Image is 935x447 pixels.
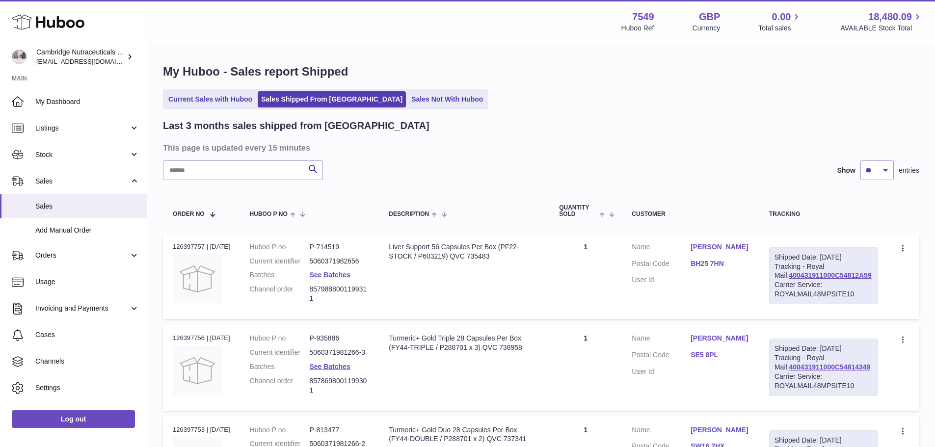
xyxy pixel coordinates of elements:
a: BH25 7HN [691,259,749,268]
span: Total sales [758,24,802,33]
div: 126397757 | [DATE] [173,242,230,251]
div: Customer [632,211,749,217]
span: Stock [35,150,129,159]
span: Listings [35,124,129,133]
a: Current Sales with Huboo [165,91,256,107]
div: Shipped Date: [DATE] [775,344,873,353]
a: 0.00 Total sales [758,10,802,33]
a: Log out [12,410,135,428]
a: [PERSON_NAME] [691,334,749,343]
dd: 8578698001199301 [309,376,369,395]
a: SE5 8PL [691,350,749,360]
a: [PERSON_NAME] [691,425,749,435]
dt: User Id [632,275,691,285]
span: Quantity Sold [559,205,597,217]
span: Cases [35,330,139,340]
dt: Current identifier [250,348,310,357]
dt: Channel order [250,376,310,395]
a: Sales Shipped From [GEOGRAPHIC_DATA] [258,91,406,107]
div: Shipped Date: [DATE] [775,436,873,445]
strong: GBP [699,10,720,24]
dt: Huboo P no [250,425,310,435]
dd: 5060371981266-3 [309,348,369,357]
span: [EMAIL_ADDRESS][DOMAIN_NAME] [36,57,144,65]
a: [PERSON_NAME] [691,242,749,252]
h2: Last 3 months sales shipped from [GEOGRAPHIC_DATA] [163,119,429,132]
span: Usage [35,277,139,287]
dt: Current identifier [250,257,310,266]
a: See Batches [309,363,350,370]
a: 400431911000C54812A59 [789,271,872,279]
a: 400431911000C54814349 [789,363,871,371]
div: 126397753 | [DATE] [173,425,230,434]
span: Invoicing and Payments [35,304,129,313]
span: Orders [35,251,129,260]
dd: 8579888001199311 [309,285,369,303]
span: AVAILABLE Stock Total [840,24,923,33]
span: Huboo P no [250,211,288,217]
td: 1 [549,324,622,410]
dt: Name [632,334,691,345]
strong: 7549 [632,10,654,24]
div: Turmeric+ Gold Duo 28 Capsules Per Box (FY44-DOUBLE / P288701 x 2) QVC 737341 [389,425,539,444]
dd: P-935886 [309,334,369,343]
td: 1 [549,233,622,319]
span: 18,480.09 [868,10,912,24]
dt: Name [632,242,691,254]
img: no-photo.jpg [173,346,222,395]
dt: Batches [250,270,310,280]
div: 126397756 | [DATE] [173,334,230,342]
span: Order No [173,211,205,217]
img: internalAdmin-7549@internal.huboo.com [12,50,27,64]
span: Sales [35,177,129,186]
dt: Name [632,425,691,437]
span: My Dashboard [35,97,139,106]
dd: P-714519 [309,242,369,252]
dt: Batches [250,362,310,371]
div: Tracking - Royal Mail: [769,247,878,304]
dt: Huboo P no [250,242,310,252]
dt: Postal Code [632,259,691,271]
div: Turmeric+ Gold Triple 28 Capsules Per Box (FY44-TRIPLE / P288701 x 3) QVC 738958 [389,334,539,352]
span: entries [899,166,919,175]
span: Settings [35,383,139,393]
div: Tracking - Royal Mail: [769,339,878,395]
dt: Huboo P no [250,334,310,343]
div: Cambridge Nutraceuticals Ltd [36,48,125,66]
div: Currency [693,24,721,33]
a: 18,480.09 AVAILABLE Stock Total [840,10,923,33]
dd: P-813477 [309,425,369,435]
div: Tracking [769,211,878,217]
dd: 5060371982656 [309,257,369,266]
div: Carrier Service: ROYALMAIL48MPSITE10 [775,372,873,391]
a: See Batches [309,271,350,279]
a: Sales Not With Huboo [408,91,486,107]
div: Huboo Ref [621,24,654,33]
h1: My Huboo - Sales report Shipped [163,64,919,79]
div: Shipped Date: [DATE] [775,253,873,262]
label: Show [837,166,855,175]
div: Carrier Service: ROYALMAIL48MPSITE10 [775,280,873,299]
dt: Postal Code [632,350,691,362]
span: Sales [35,202,139,211]
h3: This page is updated every 15 minutes [163,142,917,153]
span: Add Manual Order [35,226,139,235]
span: Channels [35,357,139,366]
img: no-photo.jpg [173,254,222,303]
div: Liver Support 56 Capsules Per Box (PF22-STOCK / P603219) QVC 735483 [389,242,539,261]
span: 0.00 [772,10,791,24]
dt: User Id [632,367,691,376]
dt: Channel order [250,285,310,303]
span: Description [389,211,429,217]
